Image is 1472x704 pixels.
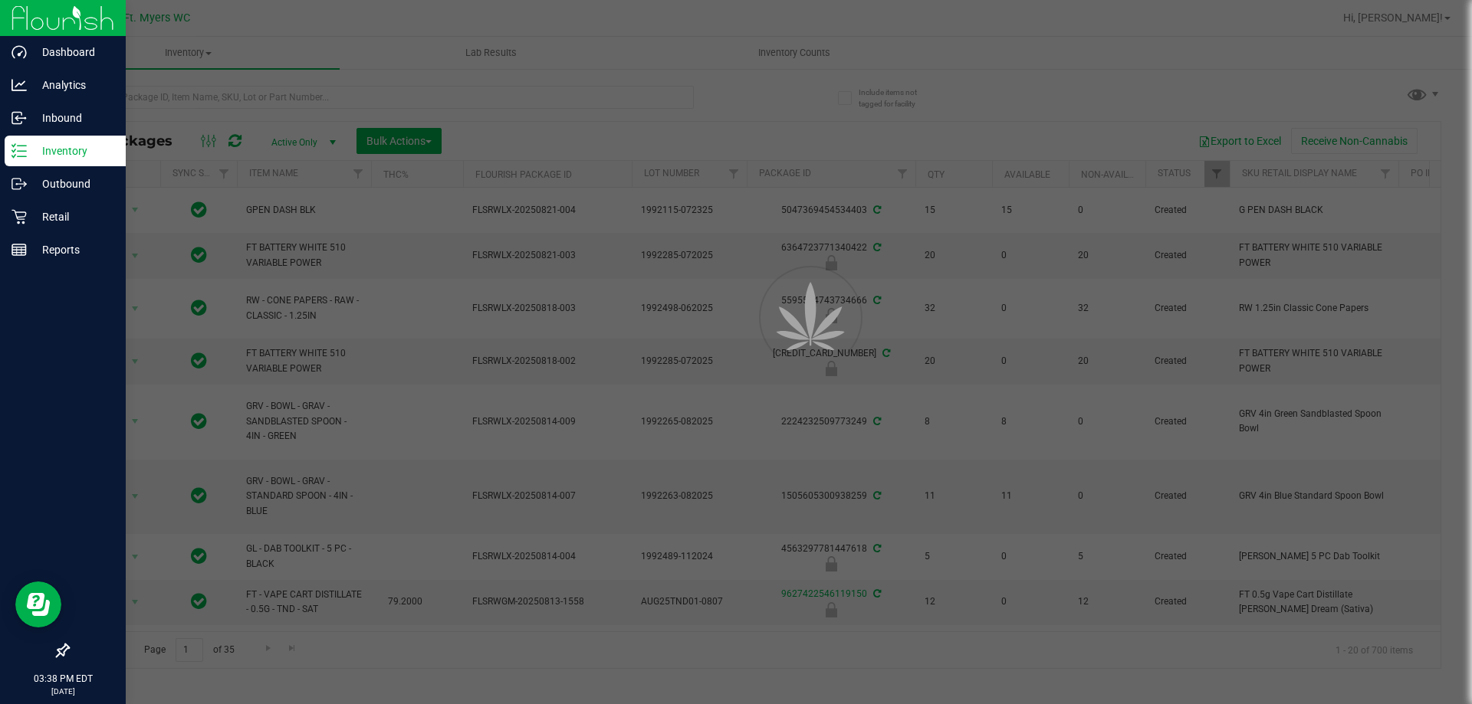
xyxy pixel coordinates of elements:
[11,44,27,60] inline-svg: Dashboard
[27,109,119,127] p: Inbound
[27,208,119,226] p: Retail
[27,175,119,193] p: Outbound
[7,686,119,697] p: [DATE]
[11,242,27,257] inline-svg: Reports
[27,76,119,94] p: Analytics
[11,209,27,224] inline-svg: Retail
[11,143,27,159] inline-svg: Inventory
[11,176,27,192] inline-svg: Outbound
[11,110,27,126] inline-svg: Inbound
[27,241,119,259] p: Reports
[7,672,119,686] p: 03:38 PM EDT
[27,43,119,61] p: Dashboard
[15,581,61,627] iframe: Resource center
[27,142,119,160] p: Inventory
[11,77,27,93] inline-svg: Analytics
